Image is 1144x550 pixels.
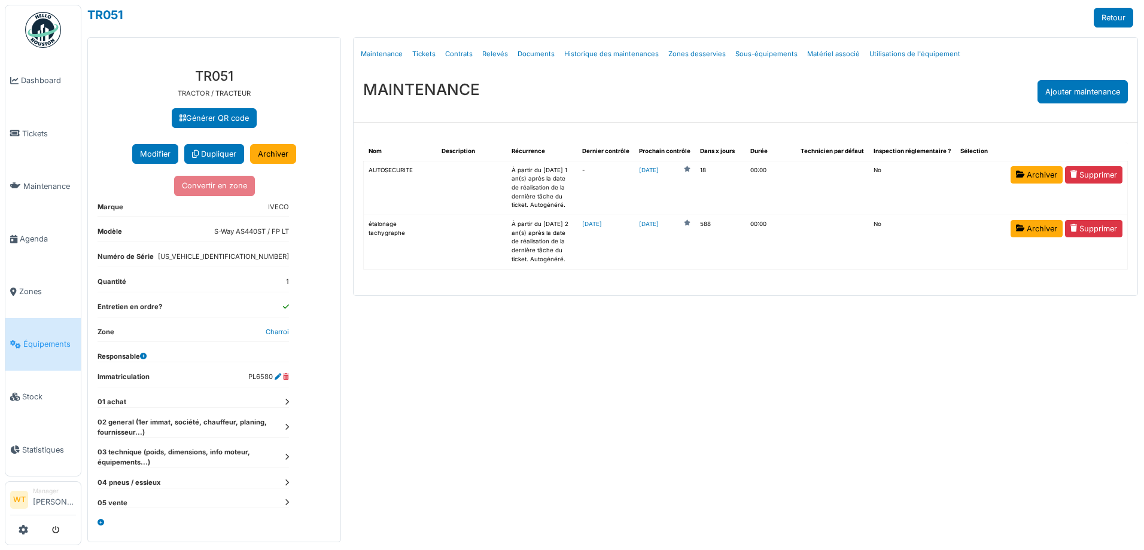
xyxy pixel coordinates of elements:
a: Dashboard [5,54,81,107]
dd: 1 [286,277,289,287]
a: Statistiques [5,423,81,476]
th: Dernier contrôle [577,142,634,161]
button: Modifier [132,144,178,164]
a: Archiver [250,144,296,164]
span: translation missing: fr.shared.no [874,221,881,227]
dd: [US_VEHICLE_IDENTIFICATION_NUMBER] [158,252,289,262]
a: WT Manager[PERSON_NAME] [10,487,76,515]
th: Durée [746,142,796,161]
span: Maintenance [23,181,76,192]
a: [DATE] [639,166,659,175]
a: Supprimer [1065,166,1122,184]
dt: 03 technique (poids, dimensions, info moteur, équipements...) [98,447,289,467]
dd: PL6580 [248,372,289,382]
a: Relevés [477,40,513,68]
span: Équipements [23,338,76,350]
td: 00:00 [746,215,796,269]
a: Archiver [1011,220,1063,237]
a: Tickets [407,40,440,68]
dt: 04 pneus / essieux [98,478,289,488]
a: Équipements [5,318,81,371]
th: Prochain contrôle [634,142,695,161]
a: Zones [5,265,81,318]
a: Utilisations de l'équipement [865,40,965,68]
dt: Zone [98,327,114,342]
a: Maintenance [5,160,81,212]
h3: TR051 [98,68,331,84]
dd: S-Way AS440ST / FP LT [214,227,289,237]
a: Tickets [5,107,81,160]
dt: Quantité [98,277,126,292]
p: TRACTOR / TRACTEUR [98,88,331,99]
span: Zones [19,286,76,297]
a: Maintenance [356,40,407,68]
td: 18 [695,161,746,215]
img: Badge_color-CXgf-gQk.svg [25,12,61,48]
th: Inspection réglementaire ? [869,142,956,161]
a: Stock [5,371,81,423]
td: 00:00 [746,161,796,215]
a: Charroi [266,328,289,336]
a: Matériel associé [802,40,865,68]
a: Retour [1094,8,1133,27]
th: Nom [364,142,437,161]
a: Contrats [440,40,477,68]
a: Sous-équipements [731,40,802,68]
span: Stock [22,391,76,402]
dt: Entretien en ordre? [98,302,162,317]
th: Description [437,142,507,161]
span: Statistiques [22,444,76,456]
li: WT [10,491,28,509]
span: Agenda [20,233,76,245]
span: translation missing: fr.shared.no [874,167,881,173]
a: [DATE] [582,221,602,227]
th: Récurrence [507,142,577,161]
dt: 02 general (1er immat, société, chauffeur, planing, fournisseur...) [98,417,289,438]
a: TR051 [87,8,123,22]
a: Historique des maintenances [559,40,664,68]
h3: MAINTENANCE [363,80,480,99]
dt: 01 achat [98,397,289,407]
a: [DATE] [639,220,659,229]
span: Dashboard [21,75,76,86]
dd: IVECO [268,202,289,212]
th: Dans x jours [695,142,746,161]
dt: Marque [98,202,123,217]
dt: Immatriculation [98,372,150,387]
th: Sélection [956,142,1006,161]
li: [PERSON_NAME] [33,487,76,512]
dt: Numéro de Série [98,252,154,267]
a: Dupliquer [184,144,244,164]
div: Manager [33,487,76,496]
span: Tickets [22,128,76,139]
dt: Modèle [98,227,122,242]
dt: 05 vente [98,498,289,508]
div: Ajouter maintenance [1037,80,1128,103]
a: Agenda [5,212,81,265]
th: Technicien par défaut [796,142,869,161]
a: Documents [513,40,559,68]
a: Zones desservies [664,40,731,68]
td: étalonage tachygraphe [364,215,437,269]
a: Supprimer [1065,220,1122,237]
td: - [577,161,634,215]
td: À partir du [DATE] 2 an(s) après la date de réalisation de la dernière tâche du ticket. Autogénéré. [507,215,577,269]
a: Archiver [1011,166,1063,184]
a: Générer QR code [172,108,257,128]
td: AUTOSECURITE [364,161,437,215]
td: 588 [695,215,746,269]
td: À partir du [DATE] 1 an(s) après la date de réalisation de la dernière tâche du ticket. Autogénéré. [507,161,577,215]
dt: Responsable [98,352,147,362]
